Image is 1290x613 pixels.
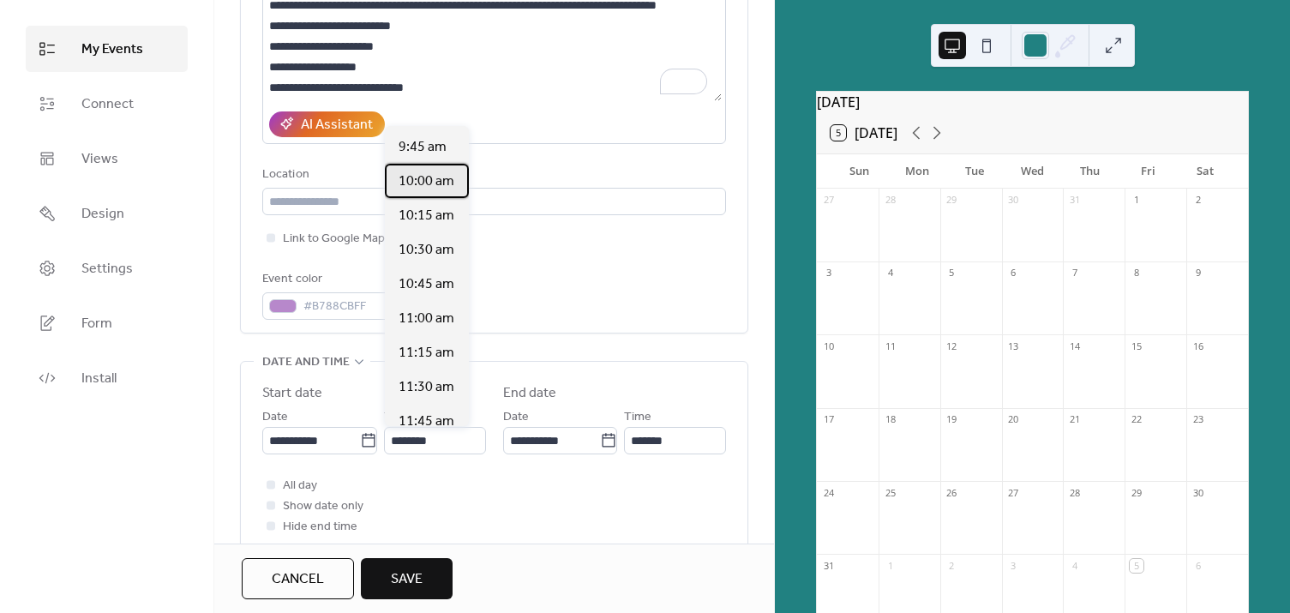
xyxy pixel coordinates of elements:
span: Time [624,407,651,428]
div: Sun [831,154,888,189]
span: 10:45 am [399,274,454,295]
div: 5 [1130,559,1143,572]
span: 11:30 am [399,377,454,398]
span: 10:30 am [399,240,454,261]
div: 20 [1007,413,1020,426]
div: 16 [1191,340,1204,352]
a: Design [26,190,188,237]
span: Views [81,149,118,170]
div: 15 [1130,340,1143,352]
div: Mon [888,154,945,189]
a: Form [26,300,188,346]
div: 31 [822,559,835,572]
span: #B788CBFF [303,297,375,317]
span: Connect [81,94,134,115]
div: 28 [1068,486,1081,499]
span: Save [391,569,423,590]
div: Thu [1061,154,1119,189]
div: 14 [1068,340,1081,352]
div: 3 [1007,559,1020,572]
div: AI Assistant [301,115,373,135]
div: 1 [884,559,897,572]
div: 5 [945,267,958,279]
div: 11 [884,340,897,352]
span: Form [81,314,112,334]
div: 1 [1130,194,1143,207]
span: 11:00 am [399,309,454,329]
div: 22 [1130,413,1143,426]
a: My Events [26,26,188,72]
span: 10:15 am [399,206,454,226]
span: Link to Google Maps [283,229,391,249]
div: 18 [884,413,897,426]
span: Date [503,407,529,428]
button: Cancel [242,558,354,599]
div: 25 [884,486,897,499]
a: Views [26,135,188,182]
div: Wed [1004,154,1061,189]
span: Show date only [283,496,363,517]
div: 17 [822,413,835,426]
span: All day [283,476,317,496]
div: Event color [262,269,399,290]
div: 29 [1130,486,1143,499]
a: Connect [26,81,188,127]
button: AI Assistant [269,111,385,137]
span: Install [81,369,117,389]
div: 8 [1130,267,1143,279]
div: Location [262,165,723,185]
div: 21 [1068,413,1081,426]
div: Fri [1119,154,1176,189]
span: Date and time [262,352,350,373]
a: Install [26,355,188,401]
div: 31 [1068,194,1081,207]
div: 12 [945,340,958,352]
div: 19 [945,413,958,426]
div: Start date [262,383,322,404]
div: 30 [1007,194,1020,207]
span: 10:00 am [399,171,454,192]
span: Cancel [272,569,324,590]
span: Date [262,407,288,428]
button: Save [361,558,453,599]
button: 5[DATE] [825,121,903,145]
div: Sat [1177,154,1234,189]
div: 29 [945,194,958,207]
div: 10 [822,340,835,352]
span: 9:45 am [399,137,447,158]
a: Settings [26,245,188,291]
div: 27 [822,194,835,207]
div: 13 [1007,340,1020,352]
div: 3 [822,267,835,279]
div: 4 [884,267,897,279]
div: [DATE] [817,92,1248,112]
div: 23 [1191,413,1204,426]
div: Tue [946,154,1004,189]
div: 26 [945,486,958,499]
span: Hide end time [283,517,357,538]
div: 4 [1068,559,1081,572]
div: 6 [1191,559,1204,572]
span: Settings [81,259,133,279]
span: Design [81,204,124,225]
div: 2 [945,559,958,572]
div: 30 [1191,486,1204,499]
div: 2 [1191,194,1204,207]
div: 28 [884,194,897,207]
div: 27 [1007,486,1020,499]
span: My Events [81,39,143,60]
div: 9 [1191,267,1204,279]
span: 11:15 am [399,343,454,364]
span: 11:45 am [399,412,454,432]
div: End date [503,383,557,404]
div: 7 [1068,267,1081,279]
div: 24 [822,486,835,499]
div: 6 [1007,267,1020,279]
